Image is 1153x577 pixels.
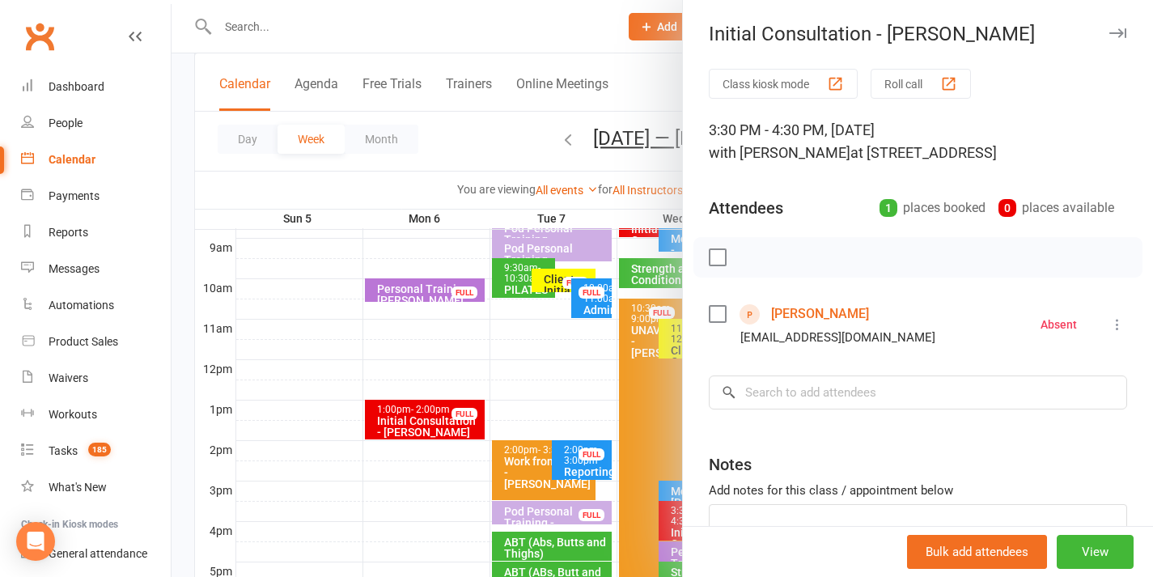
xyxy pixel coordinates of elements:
a: Dashboard [21,69,171,105]
a: What's New [21,469,171,506]
div: 3:30 PM - 4:30 PM, [DATE] [709,119,1127,164]
div: places booked [880,197,986,219]
div: General attendance [49,547,147,560]
input: Search to add attendees [709,375,1127,409]
div: Absent [1041,319,1077,330]
div: People [49,117,83,129]
div: Attendees [709,197,783,219]
div: Dashboard [49,80,104,93]
div: places available [998,197,1114,219]
div: Workouts [49,408,97,421]
button: View [1057,535,1134,569]
a: Reports [21,214,171,251]
div: Payments [49,189,100,202]
button: Bulk add attendees [907,535,1047,569]
div: Add notes for this class / appointment below [709,481,1127,500]
span: 185 [88,443,111,456]
a: General attendance kiosk mode [21,536,171,572]
div: 1 [880,199,897,217]
div: Calendar [49,153,95,166]
a: Payments [21,178,171,214]
a: Tasks 185 [21,433,171,469]
div: Automations [49,299,114,312]
div: Reports [49,226,88,239]
button: Roll call [871,69,971,99]
a: Workouts [21,397,171,433]
span: at [STREET_ADDRESS] [850,144,997,161]
a: Calendar [21,142,171,178]
a: Product Sales [21,324,171,360]
a: Clubworx [19,16,60,57]
span: with [PERSON_NAME] [709,144,850,161]
div: Tasks [49,444,78,457]
div: Notes [709,453,752,476]
div: Open Intercom Messenger [16,522,55,561]
div: What's New [49,481,107,494]
a: People [21,105,171,142]
div: Initial Consultation - [PERSON_NAME] [683,23,1153,45]
a: Waivers [21,360,171,397]
div: Waivers [49,371,88,384]
a: [PERSON_NAME] [771,301,869,327]
div: Product Sales [49,335,118,348]
div: Messages [49,262,100,275]
button: Class kiosk mode [709,69,858,99]
a: Messages [21,251,171,287]
div: 0 [998,199,1016,217]
div: [EMAIL_ADDRESS][DOMAIN_NAME] [740,327,935,348]
a: Automations [21,287,171,324]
